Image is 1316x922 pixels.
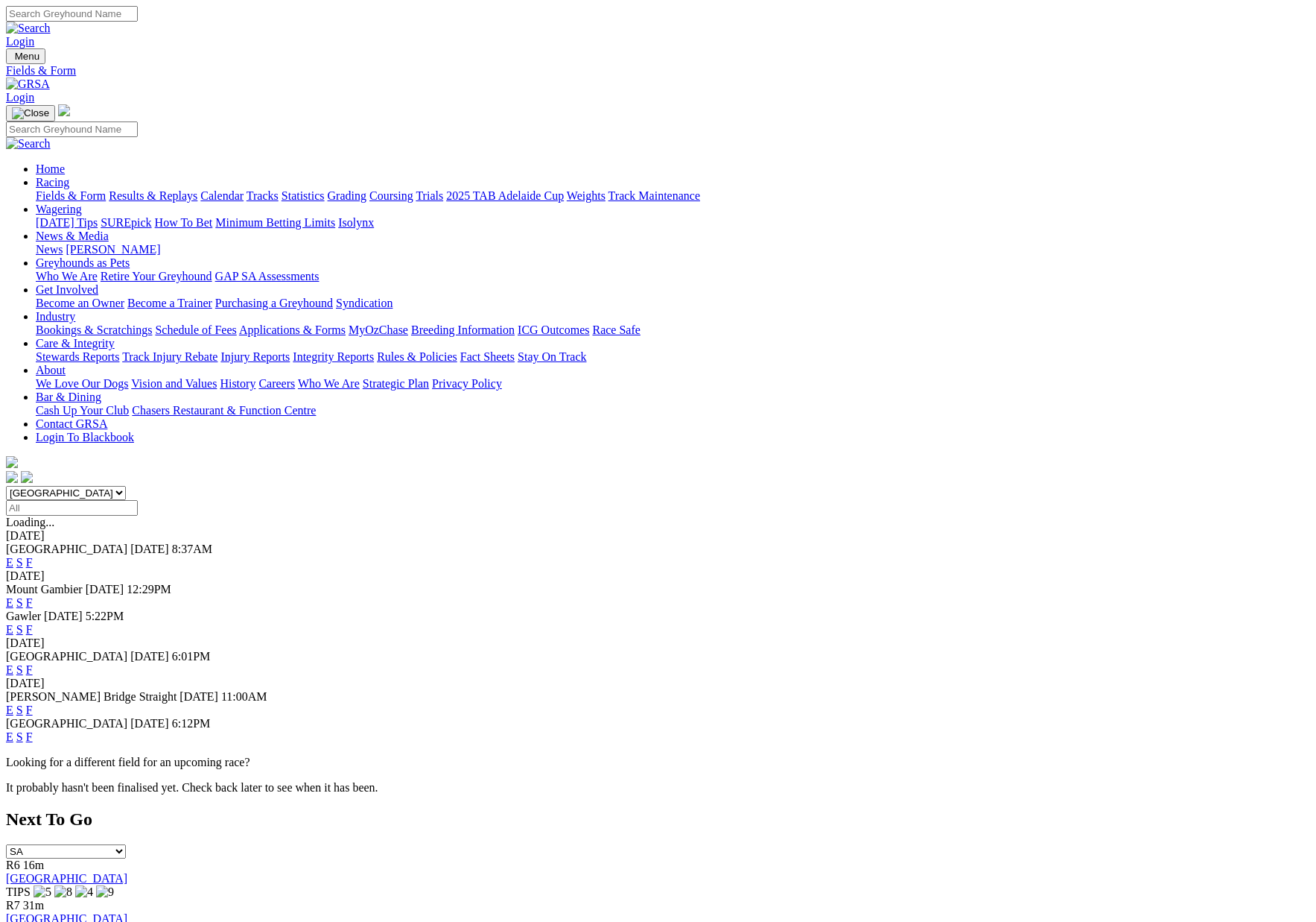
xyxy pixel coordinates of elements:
[6,663,13,676] a: E
[6,583,83,596] span: Mount Gambier
[6,556,13,569] a: E
[239,323,346,336] a: Applications & Forms
[6,529,1310,543] div: [DATE]
[6,650,127,663] span: [GEOGRAPHIC_DATA]
[363,377,429,390] a: Strategic Plan
[172,717,211,730] span: 6:12PM
[247,189,279,202] a: Tracks
[36,230,109,242] a: News & Media
[34,885,51,899] img: 5
[36,310,75,323] a: Industry
[36,404,1310,417] div: Bar & Dining
[36,431,134,443] a: Login To Blackbook
[6,48,45,64] button: Toggle navigation
[6,872,127,885] a: [GEOGRAPHIC_DATA]
[215,216,335,229] a: Minimum Betting Limits
[58,104,70,116] img: logo-grsa-white.png
[369,189,413,202] a: Coursing
[215,297,333,309] a: Purchasing a Greyhound
[6,6,138,22] input: Search
[518,323,589,336] a: ICG Outcomes
[6,623,13,636] a: E
[349,323,408,336] a: MyOzChase
[338,216,374,229] a: Isolynx
[36,297,1310,310] div: Get Involved
[16,730,23,743] a: S
[6,121,138,137] input: Search
[36,417,107,430] a: Contact GRSA
[36,391,101,403] a: Bar & Dining
[26,663,33,676] a: F
[21,471,33,483] img: twitter.svg
[131,377,217,390] a: Vision and Values
[36,283,98,296] a: Get Involved
[6,35,34,48] a: Login
[16,663,23,676] a: S
[36,364,66,376] a: About
[36,323,152,336] a: Bookings & Scratchings
[132,404,316,417] a: Chasers Restaurant & Function Centre
[411,323,515,336] a: Breeding Information
[36,350,119,363] a: Stewards Reports
[6,456,18,468] img: logo-grsa-white.png
[36,323,1310,337] div: Industry
[6,137,51,151] img: Search
[86,583,124,596] span: [DATE]
[15,51,39,62] span: Menu
[6,500,138,516] input: Select date
[130,543,169,555] span: [DATE]
[336,297,392,309] a: Syndication
[36,189,1310,203] div: Racing
[6,677,1310,690] div: [DATE]
[23,859,44,871] span: 16m
[36,270,98,282] a: Who We Are
[16,596,23,609] a: S
[127,297,212,309] a: Become a Trainer
[6,596,13,609] a: E
[36,337,115,350] a: Care & Integrity
[36,256,130,269] a: Greyhounds as Pets
[328,189,366,202] a: Grading
[36,216,1310,230] div: Wagering
[6,717,127,730] span: [GEOGRAPHIC_DATA]
[16,623,23,636] a: S
[36,377,1310,391] div: About
[6,756,1310,769] p: Looking for a different field for an upcoming race?
[6,471,18,483] img: facebook.svg
[6,690,177,703] span: [PERSON_NAME] Bridge Straight
[36,243,63,256] a: News
[36,176,69,189] a: Racing
[66,243,160,256] a: [PERSON_NAME]
[6,569,1310,583] div: [DATE]
[36,203,82,215] a: Wagering
[432,377,502,390] a: Privacy Policy
[416,189,443,202] a: Trials
[282,189,325,202] a: Statistics
[109,189,197,202] a: Results & Replays
[101,270,212,282] a: Retire Your Greyhound
[54,885,72,899] img: 8
[567,189,605,202] a: Weights
[6,543,127,555] span: [GEOGRAPHIC_DATA]
[155,323,236,336] a: Schedule of Fees
[44,610,83,622] span: [DATE]
[36,404,129,417] a: Cash Up Your Club
[6,516,54,528] span: Loading...
[122,350,217,363] a: Track Injury Rebate
[298,377,360,390] a: Who We Are
[179,690,218,703] span: [DATE]
[6,809,1310,830] h2: Next To Go
[6,859,20,871] span: R6
[258,377,295,390] a: Careers
[172,650,211,663] span: 6:01PM
[36,243,1310,256] div: News & Media
[130,717,169,730] span: [DATE]
[101,216,151,229] a: SUREpick
[200,189,244,202] a: Calendar
[6,105,55,121] button: Toggle navigation
[12,107,49,119] img: Close
[86,610,124,622] span: 5:22PM
[220,377,255,390] a: History
[36,216,98,229] a: [DATE] Tips
[23,899,44,912] span: 31m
